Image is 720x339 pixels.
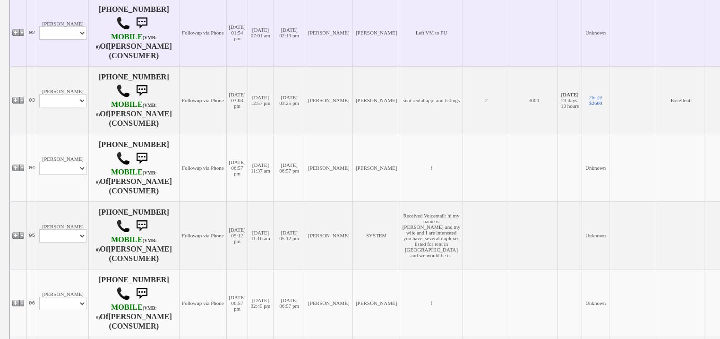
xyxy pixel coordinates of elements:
[589,95,602,106] a: 2br @ $2600
[27,66,37,134] td: 03
[111,33,143,41] font: MOBILE
[96,303,157,321] b: T-Mobile USA, Inc.
[116,287,130,301] img: call.png
[248,269,274,337] td: [DATE] 02:45 pm
[274,201,305,269] td: [DATE] 05:12 pm
[463,66,510,134] td: 2
[108,245,172,253] b: [PERSON_NAME]
[96,35,157,50] font: (VMB: #)
[227,269,248,337] td: [DATE] 06:57 pm
[132,149,151,168] img: sms.png
[116,151,130,165] img: call.png
[248,134,274,201] td: [DATE] 11:37 am
[227,134,248,201] td: [DATE] 06:57 pm
[582,134,609,201] td: Unknown
[91,140,177,195] h4: [PHONE_NUMBER] Of (CONSUMER)
[179,134,227,201] td: Followup via Phone
[227,201,248,269] td: [DATE] 05:12 pm
[111,235,143,244] font: MOBILE
[96,235,157,253] b: T-Mobile USA, Inc.
[400,66,463,134] td: sent rental appl and listings
[108,313,172,321] b: [PERSON_NAME]
[116,84,130,98] img: call.png
[108,110,172,118] b: [PERSON_NAME]
[91,73,177,128] h4: [PHONE_NUMBER] Of (CONSUMER)
[91,276,177,330] h4: [PHONE_NUMBER] Of (CONSUMER)
[248,66,274,134] td: [DATE] 12:57 pm
[96,170,157,185] font: (VMB: #)
[96,100,157,118] b: T-Mobile USA, Inc.
[96,168,157,186] b: T-Mobile USA, Inc.
[179,201,227,269] td: Followup via Phone
[352,269,400,337] td: [PERSON_NAME]
[132,284,151,303] img: sms.png
[179,269,227,337] td: Followup via Phone
[305,201,353,269] td: [PERSON_NAME]
[96,305,157,320] font: (VMB: #)
[582,269,609,337] td: Unknown
[657,66,704,134] td: Excellent
[96,33,157,51] b: T-Mobile USA, Inc.
[274,269,305,337] td: [DATE] 06:57 pm
[37,269,89,337] td: [PERSON_NAME]
[582,201,609,269] td: Unknown
[111,303,143,312] font: MOBILE
[400,201,463,269] td: Received Voicemail: hi my name is [PERSON_NAME] and my wife and I are interested you have. severa...
[305,134,353,201] td: [PERSON_NAME]
[510,66,558,134] td: 3000
[116,219,130,233] img: call.png
[37,134,89,201] td: [PERSON_NAME]
[274,134,305,201] td: [DATE] 06:57 pm
[305,269,353,337] td: [PERSON_NAME]
[132,14,151,33] img: sms.png
[557,66,582,134] td: 23 days, 13 hours
[400,269,463,337] td: f
[352,201,400,269] td: SYSTEM
[37,66,89,134] td: [PERSON_NAME]
[108,177,172,186] b: [PERSON_NAME]
[96,103,157,117] font: (VMB: #)
[111,100,143,109] font: MOBILE
[96,238,157,252] font: (VMB: #)
[27,269,37,337] td: 06
[352,134,400,201] td: [PERSON_NAME]
[91,208,177,263] h4: [PHONE_NUMBER] Of (CONSUMER)
[352,66,400,134] td: [PERSON_NAME]
[400,134,463,201] td: f
[227,66,248,134] td: [DATE] 03:03 pm
[116,16,130,30] img: call.png
[274,66,305,134] td: [DATE] 03:25 pm
[27,201,37,269] td: 05
[561,92,579,97] b: [DATE]
[111,168,143,176] font: MOBILE
[91,5,177,60] h4: [PHONE_NUMBER] Of (CONSUMER)
[132,217,151,235] img: sms.png
[27,134,37,201] td: 04
[37,201,89,269] td: [PERSON_NAME]
[248,201,274,269] td: [DATE] 11:16 am
[108,42,172,51] b: [PERSON_NAME]
[132,81,151,100] img: sms.png
[179,66,227,134] td: Followup via Phone
[305,66,353,134] td: [PERSON_NAME]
